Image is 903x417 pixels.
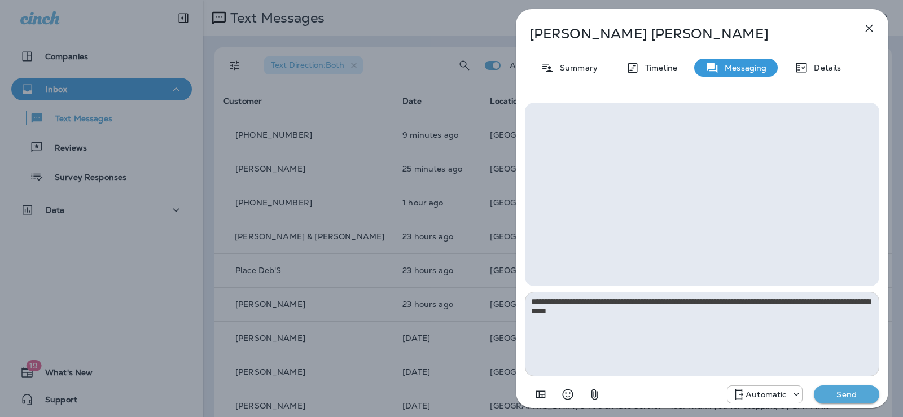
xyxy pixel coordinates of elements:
button: Add in a premade template [529,383,552,406]
button: Send [814,385,879,403]
p: Automatic [746,390,786,399]
button: Select an emoji [556,383,579,406]
p: Summary [554,63,598,72]
p: [PERSON_NAME] [PERSON_NAME] [529,26,838,42]
p: Messaging [719,63,766,72]
p: Send [823,389,870,400]
p: Details [808,63,841,72]
p: Timeline [639,63,677,72]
